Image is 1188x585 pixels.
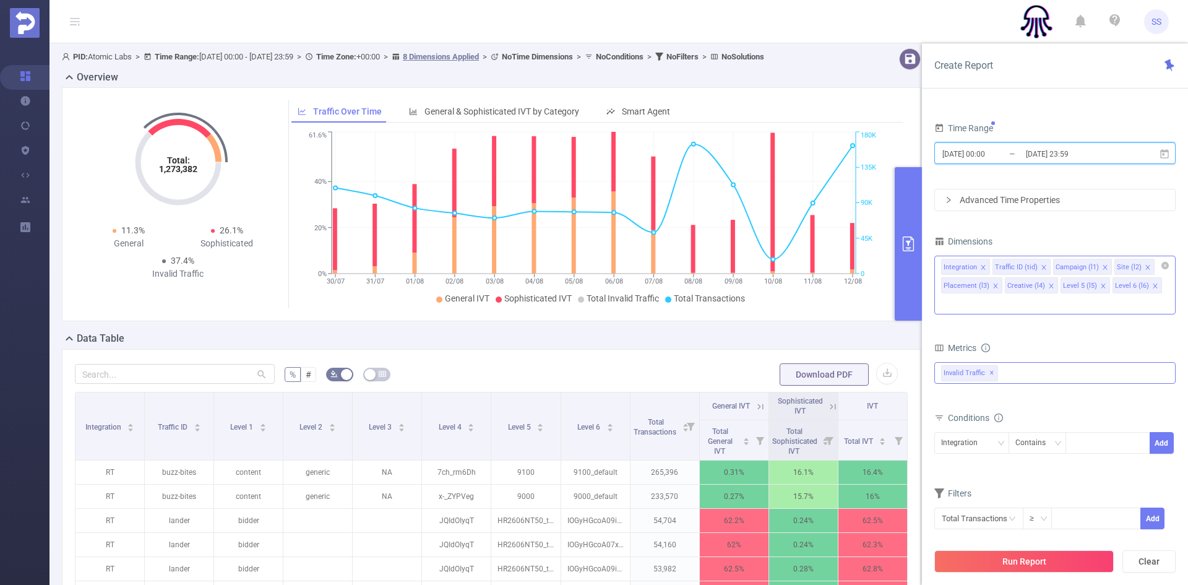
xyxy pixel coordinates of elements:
[132,52,144,61] span: >
[700,461,768,484] p: 0.31%
[80,237,178,250] div: General
[631,509,699,532] p: 54,704
[577,423,602,431] span: Level 6
[398,422,405,425] i: icon: caret-up
[75,509,144,532] p: RT
[75,557,144,581] p: RT
[214,461,283,484] p: content
[700,557,768,581] p: 62.5%
[366,277,384,285] tspan: 31/07
[666,52,699,61] b: No Filters
[260,427,267,430] i: icon: caret-down
[214,509,283,532] p: bidder
[214,533,283,557] p: bidder
[1161,262,1169,269] i: icon: close-circle
[491,485,560,508] p: 9000
[10,8,40,38] img: Protected Media
[724,277,742,285] tspan: 09/08
[944,259,977,275] div: Integration
[606,422,614,429] div: Sort
[259,422,267,429] div: Sort
[1114,259,1155,275] li: Site (l2)
[605,277,622,285] tspan: 06/08
[742,436,750,443] div: Sort
[838,557,907,581] p: 62.8%
[861,132,876,140] tspan: 180K
[155,52,199,61] b: Time Range:
[293,52,305,61] span: >
[769,533,838,557] p: 0.24%
[934,488,971,498] span: Filters
[684,277,702,285] tspan: 08/08
[561,533,630,557] p: IOGyHGcoA07x1TE6202NA8008ozad07x1xv
[309,132,327,140] tspan: 61.6%
[764,277,781,285] tspan: 10/08
[606,422,613,425] i: icon: caret-up
[422,557,491,581] p: JQIdOIyqT
[491,533,560,557] p: HR2606NT50_tm
[561,461,630,484] p: 9100_default
[290,370,296,379] span: %
[73,52,88,61] b: PID:
[861,235,872,243] tspan: 45K
[422,485,491,508] p: x-_ZYPVeg
[467,422,475,429] div: Sort
[879,436,886,443] div: Sort
[424,106,579,116] span: General & Sophisticated IVT by Category
[220,225,243,235] span: 26.1%
[631,461,699,484] p: 265,396
[879,436,886,440] i: icon: caret-up
[121,225,145,235] span: 11.3%
[844,437,875,446] span: Total IVT
[742,440,749,444] i: icon: caret-down
[329,427,336,430] i: icon: caret-down
[502,52,573,61] b: No Time Dimensions
[422,461,491,484] p: 7ch_rm6Dh
[283,461,352,484] p: generic
[997,440,1005,448] i: icon: down
[843,277,861,285] tspan: 12/08
[941,277,1002,293] li: Placement (l3)
[75,533,144,557] p: RT
[537,422,544,425] i: icon: caret-up
[77,70,118,85] h2: Overview
[329,422,336,425] i: icon: caret-up
[316,52,356,61] b: Time Zone:
[406,277,424,285] tspan: 01/08
[1048,283,1054,290] i: icon: close
[1100,283,1106,290] i: icon: close
[77,331,124,346] h2: Data Table
[721,52,764,61] b: No Solutions
[712,402,750,410] span: General IVT
[989,366,994,381] span: ✕
[491,461,560,484] p: 9100
[468,427,475,430] i: icon: caret-down
[769,461,838,484] p: 16.1%
[504,293,572,303] span: Sophisticated IVT
[75,461,144,484] p: RT
[398,427,405,430] i: icon: caret-down
[145,557,213,581] p: lander
[941,145,1041,162] input: Start date
[283,485,352,508] p: generic
[682,392,699,460] i: Filter menu
[439,423,463,431] span: Level 4
[1040,515,1048,524] i: icon: down
[171,256,194,266] span: 37.4%
[485,277,503,285] tspan: 03/08
[127,427,134,430] i: icon: caret-down
[1150,432,1174,454] button: Add
[879,440,886,444] i: icon: caret-down
[934,123,993,133] span: Time Range
[491,557,560,581] p: HR2606NT50_tm
[422,533,491,557] p: JQIdOIyqT
[1117,259,1142,275] div: Site (l2)
[145,485,213,508] p: buzz-bites
[596,52,643,61] b: No Conditions
[298,107,306,116] i: icon: line-chart
[380,52,392,61] span: >
[699,52,710,61] span: >
[1030,508,1043,529] div: ≥
[1015,433,1054,453] div: Contains
[778,397,823,415] span: Sophisticated IVT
